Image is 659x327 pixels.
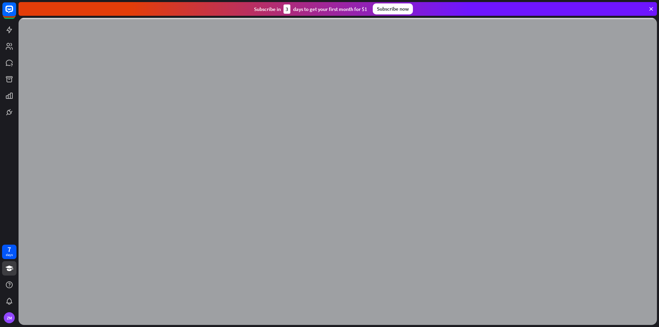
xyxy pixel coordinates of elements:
[373,3,413,14] div: Subscribe now
[2,245,16,259] a: 7 days
[8,246,11,253] div: 7
[6,253,13,257] div: days
[254,4,367,14] div: Subscribe in days to get your first month for $1
[4,312,15,323] div: ZM
[284,4,290,14] div: 3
